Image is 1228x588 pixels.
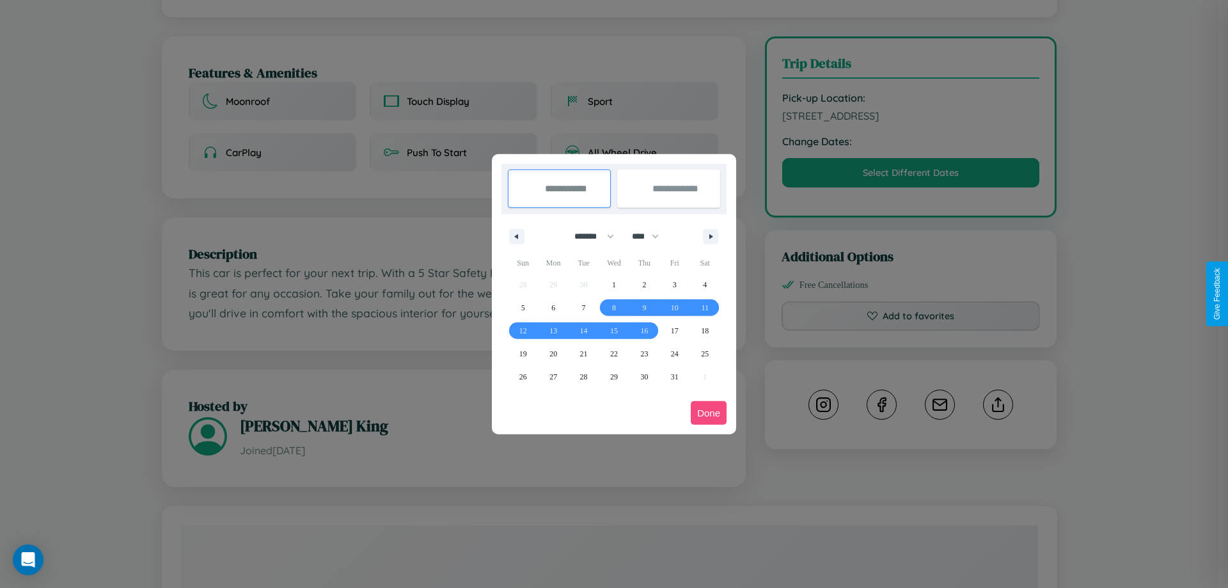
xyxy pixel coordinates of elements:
span: 4 [703,273,707,296]
button: 25 [690,342,720,365]
button: 12 [508,319,538,342]
span: 22 [610,342,618,365]
span: 14 [580,319,588,342]
span: 29 [610,365,618,388]
button: 21 [569,342,599,365]
span: Mon [538,253,568,273]
span: Thu [629,253,659,273]
span: 21 [580,342,588,365]
span: Sat [690,253,720,273]
button: 27 [538,365,568,388]
span: 7 [582,296,586,319]
button: 16 [629,319,659,342]
button: Done [691,401,727,425]
button: 4 [690,273,720,296]
button: 23 [629,342,659,365]
button: 5 [508,296,538,319]
span: Wed [599,253,629,273]
button: 20 [538,342,568,365]
button: 6 [538,296,568,319]
span: 20 [549,342,557,365]
span: Tue [569,253,599,273]
button: 30 [629,365,659,388]
button: 29 [599,365,629,388]
button: 19 [508,342,538,365]
span: 28 [580,365,588,388]
span: Sun [508,253,538,273]
button: 22 [599,342,629,365]
button: 14 [569,319,599,342]
span: 8 [612,296,616,319]
button: 26 [508,365,538,388]
span: 24 [671,342,679,365]
span: 16 [640,319,648,342]
span: 15 [610,319,618,342]
button: 2 [629,273,659,296]
button: 10 [659,296,689,319]
button: 31 [659,365,689,388]
button: 17 [659,319,689,342]
button: 9 [629,296,659,319]
span: 25 [701,342,709,365]
span: 18 [701,319,709,342]
button: 24 [659,342,689,365]
span: 10 [671,296,679,319]
span: 9 [642,296,646,319]
button: 18 [690,319,720,342]
span: 5 [521,296,525,319]
button: 1 [599,273,629,296]
span: 27 [549,365,557,388]
span: 12 [519,319,527,342]
span: 23 [640,342,648,365]
span: 30 [640,365,648,388]
button: 8 [599,296,629,319]
span: 1 [612,273,616,296]
span: 6 [551,296,555,319]
span: 3 [673,273,677,296]
span: 19 [519,342,527,365]
button: 28 [569,365,599,388]
div: Open Intercom Messenger [13,544,43,575]
button: 13 [538,319,568,342]
span: Fri [659,253,689,273]
span: 13 [549,319,557,342]
button: 15 [599,319,629,342]
button: 3 [659,273,689,296]
span: 2 [642,273,646,296]
span: 31 [671,365,679,388]
span: 11 [701,296,709,319]
span: 26 [519,365,527,388]
span: 17 [671,319,679,342]
div: Give Feedback [1213,268,1222,320]
button: 7 [569,296,599,319]
button: 11 [690,296,720,319]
